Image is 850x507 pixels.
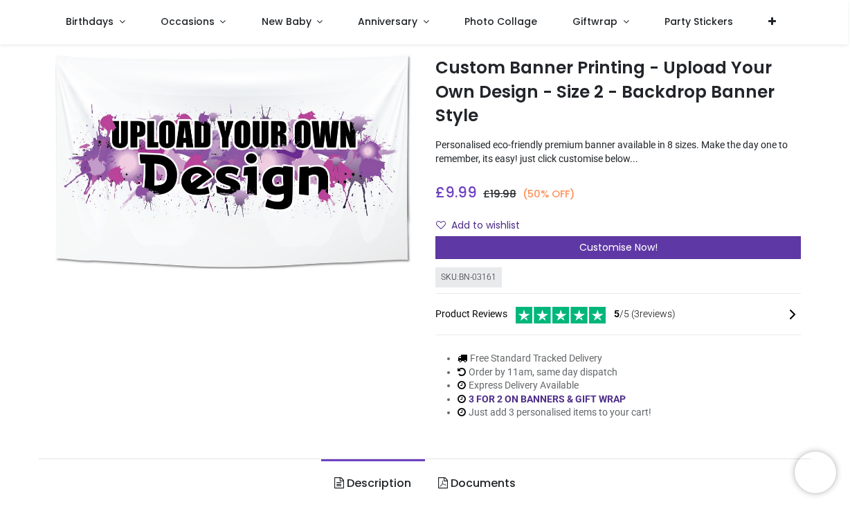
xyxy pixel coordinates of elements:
span: /5 ( 3 reviews) [614,308,676,321]
span: Occasions [161,15,215,28]
p: Personalised eco-friendly premium banner available in 8 sizes. Make the day one to remember, its ... [435,139,801,166]
li: Express Delivery Available [458,379,651,393]
i: Add to wishlist [436,220,446,230]
small: (50% OFF) [523,187,575,202]
span: 5 [614,308,620,319]
span: 19.98 [490,187,516,201]
span: New Baby [262,15,311,28]
span: Customise Now! [579,240,658,254]
span: Party Stickers [664,15,733,28]
li: Order by 11am, same day dispatch [458,366,651,380]
div: SKU: BN-03161 [435,267,502,287]
span: Anniversary [358,15,417,28]
a: 3 FOR 2 ON BANNERS & GIFT WRAP [469,393,626,404]
span: £ [483,187,516,201]
h1: Custom Banner Printing - Upload Your Own Design - Size 2 - Backdrop Banner Style [435,56,801,127]
button: Add to wishlistAdd to wishlist [435,214,532,238]
iframe: Brevo live chat [795,452,836,493]
span: Giftwrap [572,15,617,28]
li: Free Standard Tracked Delivery [458,352,651,366]
span: Birthdays [66,15,114,28]
span: 9.99 [445,182,477,202]
li: Just add 3 personalised items to your cart! [458,406,651,420]
span: £ [435,182,477,202]
div: Product Reviews [435,305,801,323]
span: Photo Collage [464,15,537,28]
img: Custom Banner Printing - Upload Your Own Design - Size 2 - Backdrop Banner Style [49,53,415,269]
